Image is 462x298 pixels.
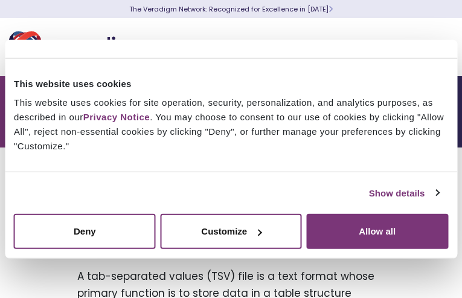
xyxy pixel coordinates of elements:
span: Learn More [329,4,333,14]
a: Show details [369,186,439,200]
a: Privacy Notice [83,112,150,122]
a: The Veradigm Network: Recognized for Excellence in [DATE]Learn More [129,4,333,14]
button: Customize [160,214,302,249]
button: Allow all [306,214,448,249]
button: Deny [14,214,156,249]
button: Toggle Navigation Menu [426,31,444,63]
div: This website uses cookies for site operation, security, personalization, and analytics purposes, ... [14,96,448,154]
div: This website uses cookies [14,76,448,91]
img: Veradigm logo [9,27,154,67]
